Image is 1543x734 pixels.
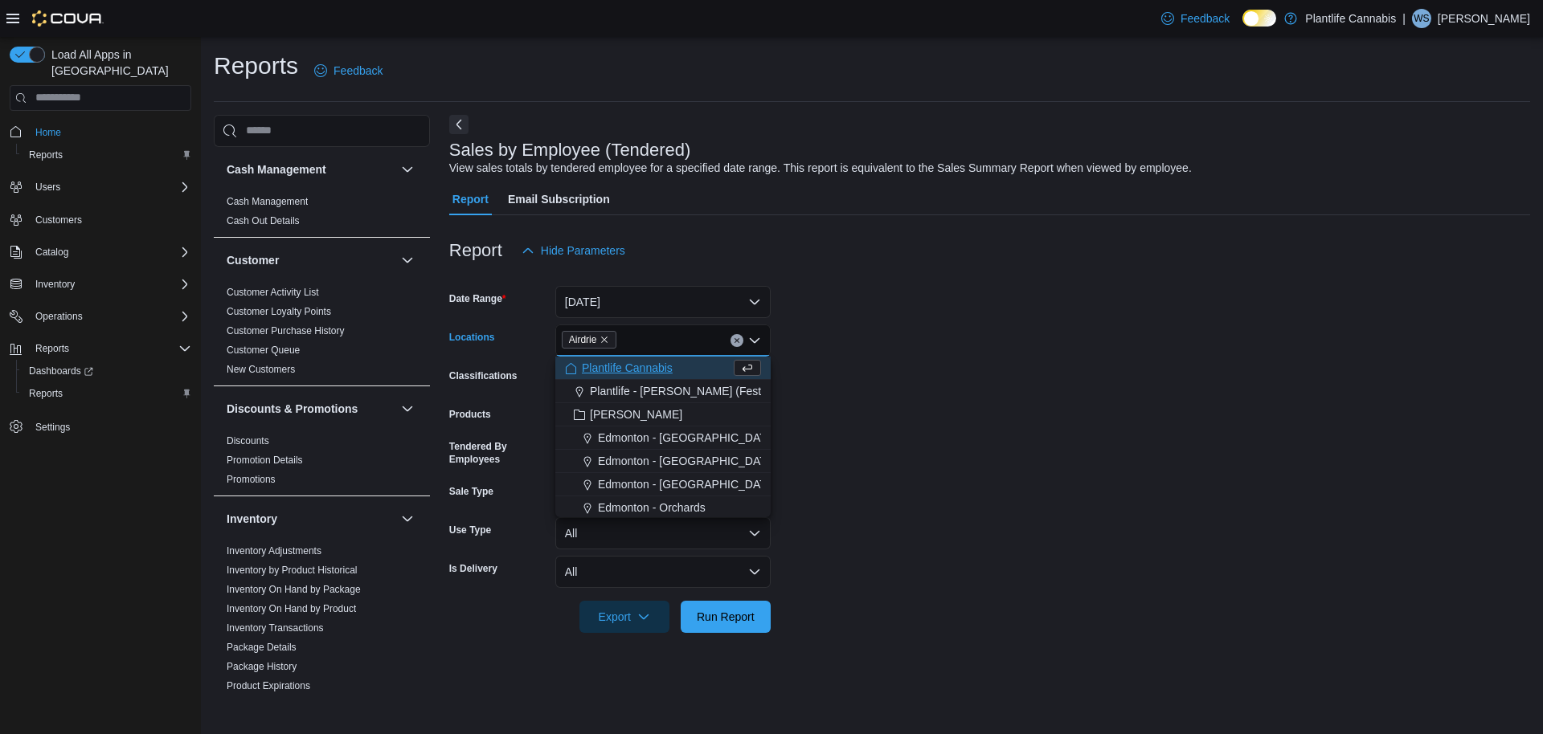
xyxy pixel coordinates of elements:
[697,609,755,625] span: Run Report
[227,344,300,357] span: Customer Queue
[227,434,269,447] span: Discounts
[227,252,395,268] button: Customer
[3,241,198,263] button: Catalog
[227,641,297,654] span: Package Details
[227,363,295,376] span: New Customers
[29,275,81,294] button: Inventory
[1305,9,1396,28] p: Plantlife Cannabis
[449,292,506,305] label: Date Range
[449,241,502,260] h3: Report
[449,440,549,466] label: Tendered By Employees
[29,177,191,197] span: Users
[449,562,497,575] label: Is Delivery
[449,369,518,382] label: Classifications
[35,421,70,434] span: Settings
[589,601,660,633] span: Export
[3,120,198,144] button: Home
[590,406,682,422] span: [PERSON_NAME]
[23,361,191,381] span: Dashboards
[3,305,198,328] button: Operations
[227,196,308,207] a: Cash Management
[449,160,1192,177] div: View sales totals by tendered employee for a specified date range. This report is equivalent to t...
[731,334,743,347] button: Clear input
[45,47,191,79] span: Load All Apps in [GEOGRAPHIC_DATA]
[29,387,63,400] span: Reports
[227,511,395,527] button: Inventory
[227,455,303,466] a: Promotion Details
[227,286,319,299] span: Customer Activity List
[227,161,395,177] button: Cash Management
[227,603,356,614] a: Inventory On Hand by Product
[398,399,417,418] button: Discounts & Promotions
[16,360,198,382] a: Dashboards
[29,243,75,262] button: Catalog
[1155,2,1236,35] a: Feedback
[227,544,321,557] span: Inventory Adjustments
[227,401,395,417] button: Discounts & Promotions
[555,286,771,318] button: [DATE]
[23,361,100,381] a: Dashboards
[449,408,491,421] label: Products
[449,524,491,536] label: Use Type
[308,55,389,87] a: Feedback
[227,401,358,417] h3: Discounts & Promotions
[29,210,191,230] span: Customers
[29,307,191,326] span: Operations
[569,332,597,348] span: Airdrie
[227,473,276,486] span: Promotions
[29,416,191,436] span: Settings
[748,334,761,347] button: Close list of options
[449,115,469,134] button: Next
[449,331,495,344] label: Locations
[227,511,277,527] h3: Inventory
[541,243,625,259] span: Hide Parameters
[227,324,345,337] span: Customer Purchase History
[35,310,83,323] span: Operations
[562,331,617,349] span: Airdrie
[398,160,417,179] button: Cash Management
[334,63,383,79] span: Feedback
[555,426,771,450] button: Edmonton - [GEOGRAPHIC_DATA]
[227,622,324,634] span: Inventory Transactions
[681,601,771,633] button: Run Report
[3,337,198,360] button: Reports
[214,283,430,385] div: Customer
[23,145,191,165] span: Reports
[227,306,331,317] a: Customer Loyalty Points
[3,176,198,198] button: Users
[29,243,191,262] span: Catalog
[227,305,331,318] span: Customer Loyalty Points
[227,252,279,268] h3: Customer
[449,141,691,160] h3: Sales by Employee (Tendered)
[35,246,68,259] span: Catalog
[1414,9,1429,28] span: WS
[227,660,297,673] span: Package History
[3,273,198,296] button: Inventory
[555,556,771,588] button: All
[227,622,324,634] a: Inventory Transactions
[16,144,198,166] button: Reports
[598,453,776,469] span: Edmonton - [GEOGRAPHIC_DATA]
[10,114,191,480] nav: Complex example
[35,126,61,139] span: Home
[3,414,198,438] button: Settings
[214,192,430,237] div: Cash Management
[598,500,706,516] span: Edmonton - Orchards
[227,215,300,226] a: Cash Out Details
[29,177,67,197] button: Users
[227,287,319,298] a: Customer Activity List
[35,278,75,291] span: Inventory
[1402,9,1406,28] p: |
[227,584,361,595] a: Inventory On Hand by Package
[227,564,358,577] span: Inventory by Product Historical
[227,161,326,177] h3: Cash Management
[214,50,298,82] h1: Reports
[227,679,310,692] span: Product Expirations
[582,360,673,376] span: Plantlife Cannabis
[555,380,771,403] button: Plantlife - [PERSON_NAME] (Festival)
[227,474,276,485] a: Promotions
[449,485,493,498] label: Sale Type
